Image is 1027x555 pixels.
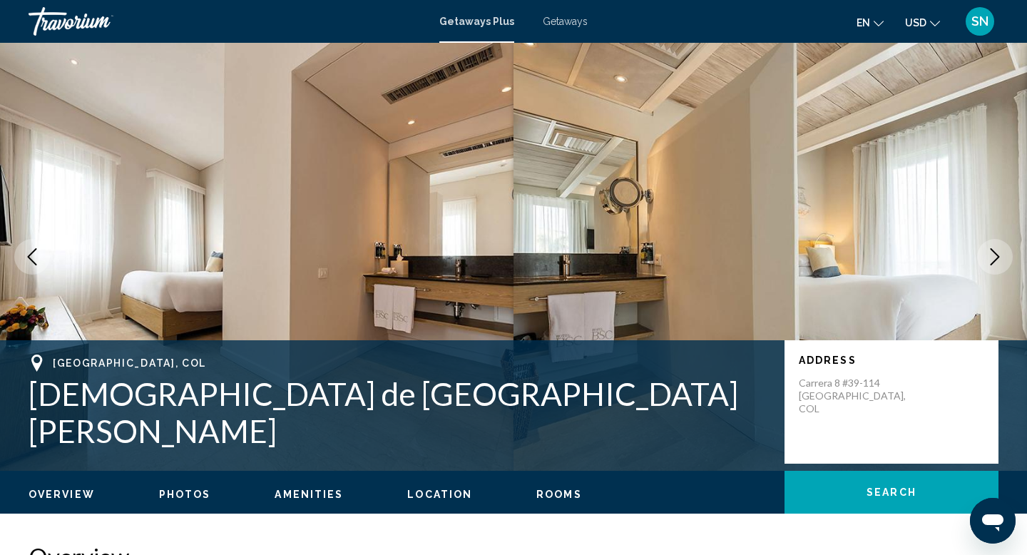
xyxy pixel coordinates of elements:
button: Previous image [14,239,50,275]
button: Location [407,488,472,501]
button: Search [785,471,998,514]
button: User Menu [961,6,998,36]
p: Address [799,355,984,366]
span: Rooms [536,489,582,500]
span: Amenities [275,489,343,500]
h1: [DEMOGRAPHIC_DATA] de [GEOGRAPHIC_DATA][PERSON_NAME] [29,375,770,449]
button: Next image [977,239,1013,275]
a: Getaways Plus [439,16,514,27]
span: en [857,17,870,29]
span: Location [407,489,472,500]
a: Travorium [29,7,425,36]
iframe: Button to launch messaging window [970,498,1016,544]
a: Getaways [543,16,588,27]
button: Change language [857,12,884,33]
span: [GEOGRAPHIC_DATA], COL [53,357,206,369]
p: Carrera 8 #39-114 [GEOGRAPHIC_DATA], COL [799,377,913,415]
span: Photos [159,489,211,500]
button: Change currency [905,12,940,33]
span: Overview [29,489,95,500]
button: Amenities [275,488,343,501]
span: SN [971,14,988,29]
span: Search [867,487,916,499]
button: Overview [29,488,95,501]
button: Rooms [536,488,582,501]
span: USD [905,17,926,29]
button: Photos [159,488,211,501]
